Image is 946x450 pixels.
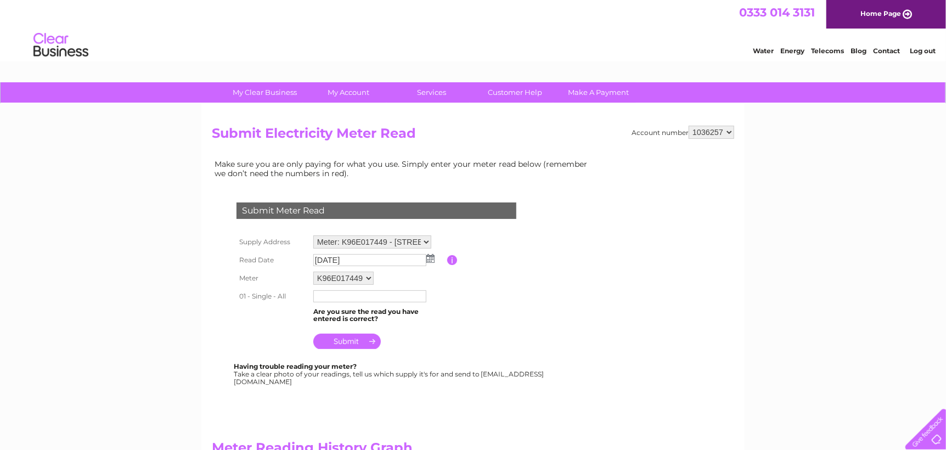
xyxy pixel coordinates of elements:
th: Supply Address [234,233,311,251]
img: ... [426,254,435,263]
a: Make A Payment [554,82,644,103]
th: Read Date [234,251,311,269]
div: Submit Meter Read [236,203,516,219]
a: Log out [910,47,936,55]
td: Are you sure the read you have entered is correct? [311,305,447,326]
input: Submit [313,334,381,349]
a: Water [753,47,774,55]
th: Meter [234,269,311,288]
a: 0333 014 3131 [739,5,815,19]
b: Having trouble reading your meter? [234,362,357,370]
a: Telecoms [811,47,844,55]
input: Information [447,255,458,265]
a: Blog [851,47,866,55]
th: 01 - Single - All [234,288,311,305]
a: Energy [780,47,804,55]
img: logo.png [33,29,89,62]
div: Take a clear photo of your readings, tell us which supply it's for and send to [EMAIL_ADDRESS][DO... [234,363,545,385]
a: My Clear Business [220,82,311,103]
div: Account number [632,126,734,139]
td: Make sure you are only paying for what you use. Simply enter your meter read below (remember we d... [212,157,596,180]
div: Clear Business is a trading name of Verastar Limited (registered in [GEOGRAPHIC_DATA] No. 3667643... [215,6,733,53]
a: Customer Help [470,82,561,103]
h2: Submit Electricity Meter Read [212,126,734,147]
a: My Account [303,82,394,103]
a: Services [387,82,477,103]
a: Contact [873,47,900,55]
